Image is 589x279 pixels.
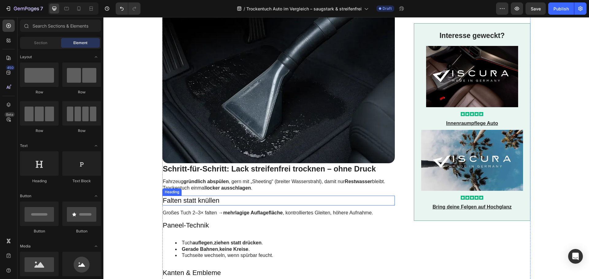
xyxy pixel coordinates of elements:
div: Rich Text Editor. Editing area: main [59,217,292,247]
span: Trockentuch Auto im Vergleich – saugstark & streifenfrei [246,6,362,12]
h3: Rich Text Editor. Editing area: main [59,203,292,213]
strong: locker ausschlagen [102,168,148,173]
div: Rich Text Editor. Editing area: main [59,192,292,200]
p: 7 [40,5,43,12]
button: Publish [548,2,574,15]
div: Row [20,89,59,95]
img: gempages_556740947103187724-f9a9ee19-57b3-412a-b684-69554ddd50f4.webp [318,29,419,90]
span: Toggle open [91,191,101,201]
a: Bring deine Felgen auf Hochglanz [329,187,408,192]
p: Schritt-für-Schritt: Lack streifenfrei trocknen – ohne Druck [60,147,291,157]
div: Open Intercom Messenger [568,249,583,264]
div: Undo/Redo [116,2,141,15]
div: Row [62,89,101,95]
span: Element [73,40,87,46]
div: Publish [553,6,569,12]
h3: Rich Text Editor. Editing area: main [59,179,292,189]
div: Button [20,228,59,234]
h3: Rich Text Editor. Editing area: main [59,251,292,261]
strong: Gerade Bahnen [79,229,115,235]
strong: ziehen statt drücken [111,223,158,228]
span: Text [20,143,28,149]
span: Media [20,243,31,249]
p: Kanten & Embleme [60,251,291,260]
span: Toggle open [91,52,101,62]
div: Row [62,128,101,134]
h2: Rich Text Editor. Editing area: main [59,146,292,157]
p: Großes Tuch 2–3× falten → , kontrolliertes Gleiten, höhere Aufnahme. [60,193,291,199]
input: Search Sections & Elements [20,20,101,32]
strong: keine Kreise [116,229,145,235]
span: Layout [20,54,32,60]
span: Toggle open [91,241,101,251]
strong: auflegen [89,223,109,228]
span: Button [20,193,31,199]
div: Beta [5,112,15,117]
img: gempages_556740947103187724-e3fa6d49-c140-4f3e-a9bf-71127430d759.webp [318,112,419,174]
div: Rich Text Editor. Editing area: main [59,161,292,175]
strong: mehrlagige Auflagefläche [120,193,179,198]
strong: gründlich abspülen [80,162,125,167]
span: Draft [383,6,392,11]
p: Paneel-Technik [60,204,291,213]
div: Row [20,128,59,134]
a: Innenraumpflege Auto [343,104,395,109]
p: Interesse geweckt? [318,14,419,23]
div: Text Block [62,178,101,184]
div: Heading [20,178,59,184]
span: / [244,6,245,12]
span: Section [34,40,47,46]
div: 450 [6,65,15,70]
p: Falten statt knüllen [60,179,291,188]
span: Toggle open [91,141,101,151]
button: 7 [2,2,46,15]
div: Heading [60,172,77,178]
li: Tuchseite wechseln, wenn spürbar feucht. [72,235,291,242]
span: Save [531,6,541,11]
div: Button [62,228,101,234]
li: Tuch , . [72,223,291,229]
iframe: Design area [103,17,589,279]
li: , . [72,229,291,236]
p: Fahrzeug , gern mit „Sheeting“ (breiter Wasserstrahl), damit nur bleibt. Trockentuch einmal . [60,161,291,174]
button: Save [525,2,546,15]
strong: Restwasser [241,162,269,167]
